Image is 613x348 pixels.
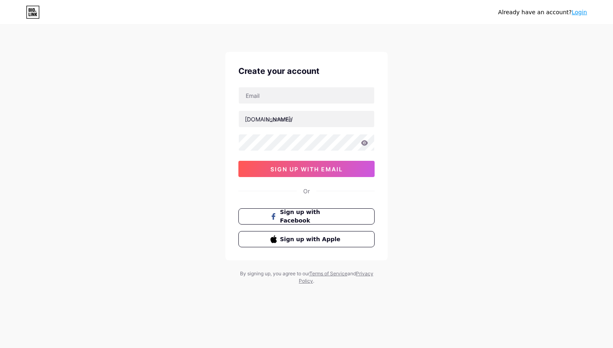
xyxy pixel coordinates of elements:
input: Email [239,87,374,104]
div: [DOMAIN_NAME]/ [245,115,293,123]
button: sign up with email [238,161,375,177]
span: Sign up with Facebook [280,208,343,225]
div: Already have an account? [498,8,587,17]
div: Or [303,187,310,195]
a: Terms of Service [309,270,347,277]
button: Sign up with Facebook [238,208,375,225]
div: Create your account [238,65,375,77]
span: Sign up with Apple [280,235,343,244]
button: Sign up with Apple [238,231,375,247]
input: username [239,111,374,127]
div: By signing up, you agree to our and . [238,270,375,285]
a: Login [572,9,587,15]
span: sign up with email [270,166,343,173]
